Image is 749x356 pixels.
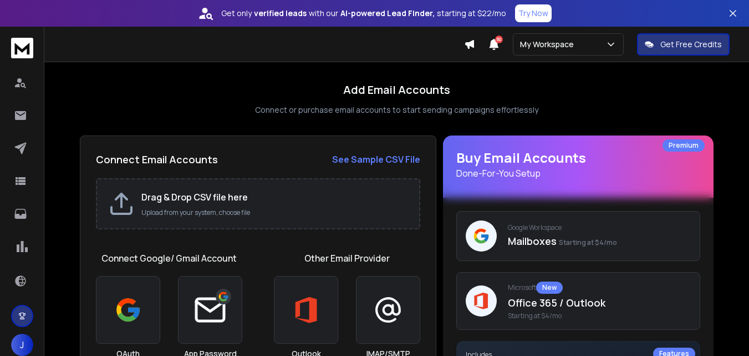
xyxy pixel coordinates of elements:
[221,8,506,19] p: Get only with our starting at $22/mo
[520,39,578,50] p: My Workspace
[518,8,548,19] p: Try Now
[456,167,700,180] p: Done-For-You Setup
[559,238,617,247] span: Starting at $4/mo
[508,223,691,232] p: Google Workspace
[141,190,408,204] h2: Drag & Drop CSV file here
[456,149,700,180] h1: Buy Email Accounts
[515,4,552,22] button: Try Now
[343,82,450,98] h1: Add Email Accounts
[637,33,730,56] button: Get Free Credits
[332,153,420,166] a: See Sample CSV File
[254,8,307,19] strong: verified leads
[96,152,218,167] h2: Connect Email Accounts
[536,282,563,294] div: New
[508,312,691,320] span: Starting at $4/mo
[508,233,691,249] p: Mailboxes
[660,39,722,50] p: Get Free Credits
[508,282,691,294] p: Microsoft
[101,252,237,265] h1: Connect Google/ Gmail Account
[11,334,33,356] button: J
[340,8,435,19] strong: AI-powered Lead Finder,
[141,208,408,217] p: Upload from your system, choose file
[495,36,503,43] span: 50
[11,38,33,58] img: logo
[255,104,538,116] p: Connect or purchase email accounts to start sending campaigns effortlessly
[508,295,691,310] p: Office 365 / Outlook
[304,252,390,265] h1: Other Email Provider
[663,139,705,152] div: Premium
[332,153,420,166] strong: See Sample CSV File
